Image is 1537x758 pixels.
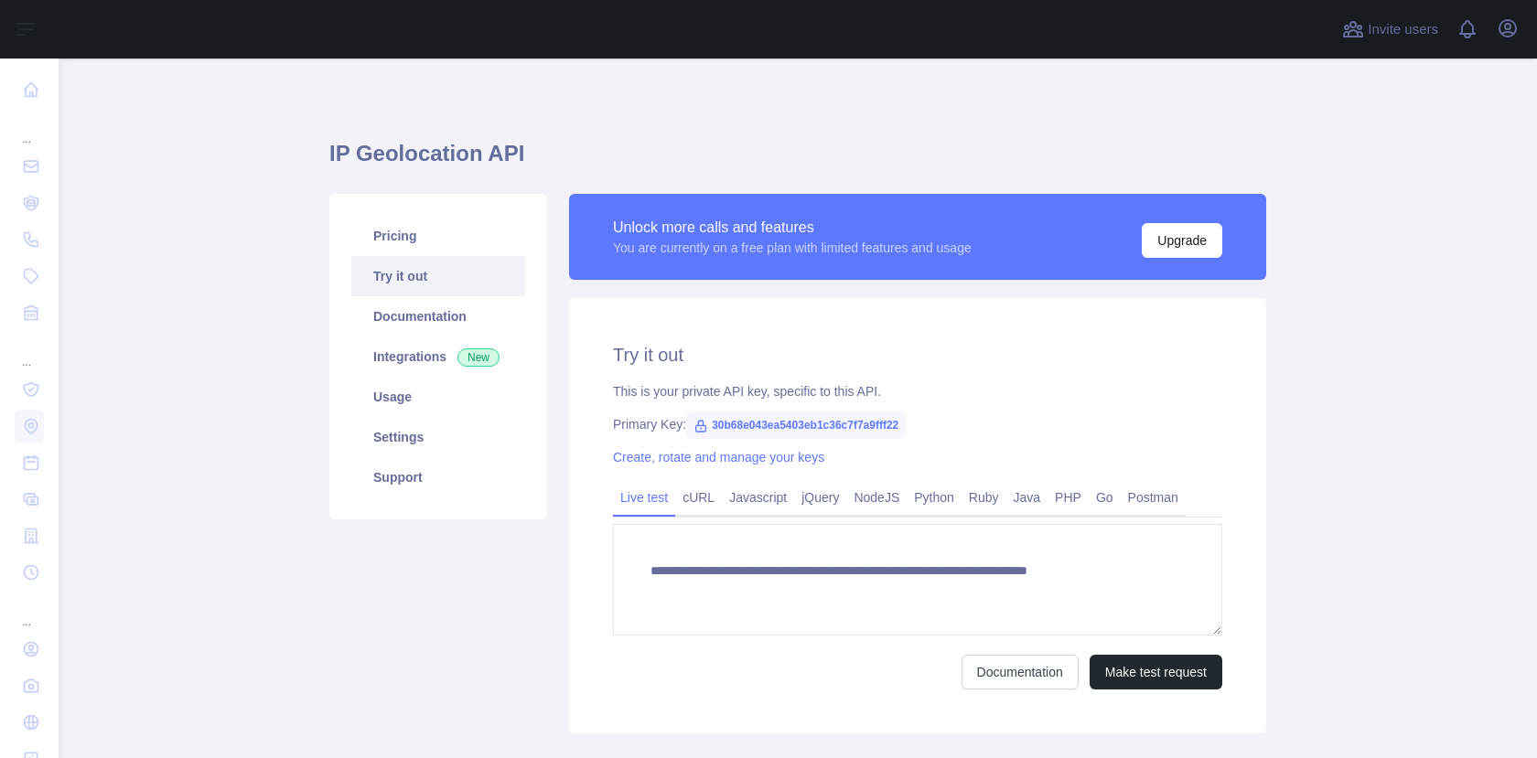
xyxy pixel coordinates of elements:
[613,217,972,239] div: Unlock more calls and features
[907,483,962,512] a: Python
[1006,483,1048,512] a: Java
[15,333,44,369] div: ...
[1368,19,1438,40] span: Invite users
[1142,223,1222,258] button: Upgrade
[675,483,722,512] a: cURL
[351,457,525,497] a: Support
[1090,655,1222,689] button: Make test request
[962,483,1006,512] a: Ruby
[1338,15,1442,44] button: Invite users
[846,483,907,512] a: NodeJS
[329,139,1266,183] h1: IP Geolocation API
[351,296,525,336] a: Documentation
[1121,483,1186,512] a: Postman
[613,239,972,257] div: You are currently on a free plan with limited features and usage
[722,483,794,512] a: Javascript
[351,336,525,377] a: Integrations New
[351,417,525,457] a: Settings
[351,256,525,296] a: Try it out
[613,382,1222,400] div: This is your private API key, specific to this API.
[613,342,1222,368] h2: Try it out
[1089,483,1121,512] a: Go
[794,483,846,512] a: jQuery
[613,415,1222,433] div: Primary Key:
[962,655,1079,689] a: Documentation
[1048,483,1089,512] a: PHP
[613,483,675,512] a: Live test
[686,411,906,439] span: 30b68e043ea5403eb1c36c7f7a9fff22
[613,450,824,464] a: Create, rotate and manage your keys
[351,377,525,417] a: Usage
[351,216,525,256] a: Pricing
[15,110,44,146] div: ...
[15,593,44,629] div: ...
[457,348,500,367] span: New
